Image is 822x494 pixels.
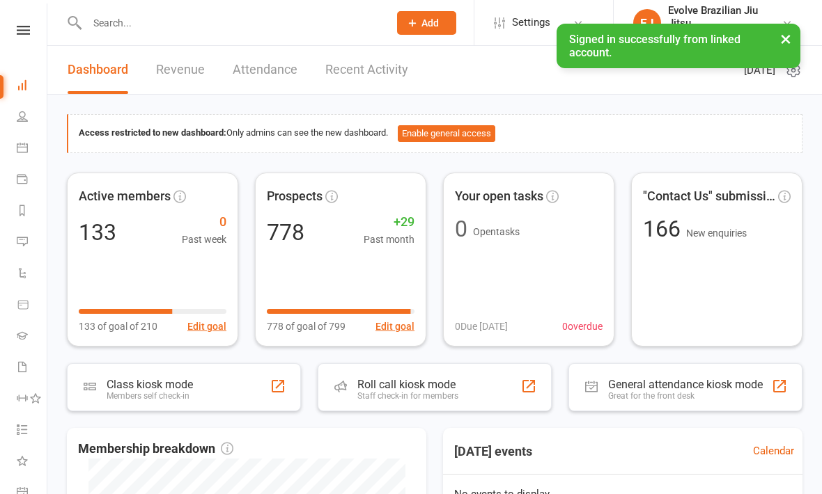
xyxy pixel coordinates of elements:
div: Evolve Brazilian Jiu Jitsu [668,4,782,29]
span: 133 of goal of 210 [79,319,157,334]
a: People [17,102,48,134]
div: Members self check-in [107,391,193,401]
div: Great for the front desk [608,391,763,401]
strong: Access restricted to new dashboard: [79,127,226,138]
a: Dashboard [17,71,48,102]
span: +29 [364,212,414,232]
span: Prospects [267,186,323,207]
div: Class kiosk mode [107,378,193,391]
span: Your open tasks [455,186,543,207]
div: Roll call kiosk mode [357,378,458,391]
span: New enquiries [686,228,747,239]
div: 133 [79,221,116,244]
span: Open tasks [473,226,520,237]
h3: [DATE] events [443,439,543,464]
span: Signed in successfully from linked account. [569,33,740,59]
span: 0 Due [DATE] [455,319,508,334]
span: Add [421,17,439,29]
span: Membership breakdown [78,439,233,459]
span: Past week [182,232,226,247]
button: Edit goal [375,319,414,334]
input: Search... [83,13,379,33]
a: Reports [17,196,48,228]
div: Only admins can see the new dashboard. [79,125,791,142]
button: Add [397,11,456,35]
span: 0 [182,212,226,232]
span: Settings [512,7,550,38]
button: Enable general access [398,125,495,142]
span: Past month [364,232,414,247]
span: Active members [79,186,171,207]
div: General attendance kiosk mode [608,378,763,391]
a: Payments [17,165,48,196]
span: 166 [643,216,686,242]
span: "Contact Us" submissions [643,186,775,207]
a: What's New [17,447,48,478]
button: Edit goal [187,319,226,334]
div: EJ [633,9,661,37]
div: 778 [267,221,304,244]
a: Calendar [17,134,48,165]
div: Staff check-in for members [357,391,458,401]
a: Product Sales [17,290,48,321]
div: 0 [455,218,467,240]
button: × [773,24,798,54]
span: 778 of goal of 799 [267,319,346,334]
a: Calendar [753,443,794,459]
span: 0 overdue [562,319,603,334]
